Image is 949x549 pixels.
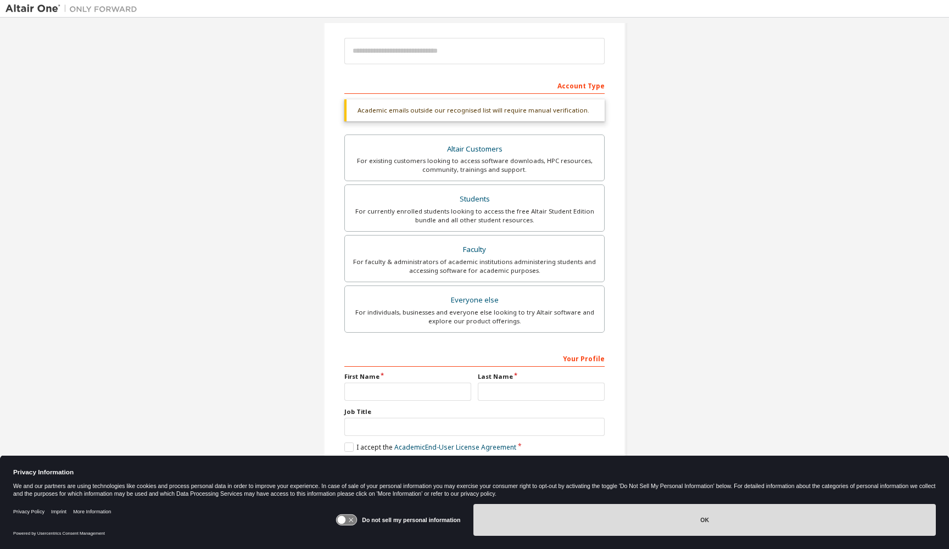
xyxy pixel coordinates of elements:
[351,293,598,308] div: Everyone else
[478,372,605,381] label: Last Name
[344,407,605,416] label: Job Title
[344,442,516,452] label: I accept the
[5,3,143,14] img: Altair One
[344,372,471,381] label: First Name
[351,308,598,326] div: For individuals, businesses and everyone else looking to try Altair software and explore our prod...
[351,156,598,174] div: For existing customers looking to access software downloads, HPC resources, community, trainings ...
[351,242,598,257] div: Faculty
[351,207,598,225] div: For currently enrolled students looking to access the free Altair Student Edition bundle and all ...
[344,76,605,94] div: Account Type
[394,442,516,452] a: Academic End-User License Agreement
[351,192,598,207] div: Students
[351,257,598,275] div: For faculty & administrators of academic institutions administering students and accessing softwa...
[344,349,605,367] div: Your Profile
[351,142,598,157] div: Altair Customers
[344,99,605,121] div: Academic emails outside our recognised list will require manual verification.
